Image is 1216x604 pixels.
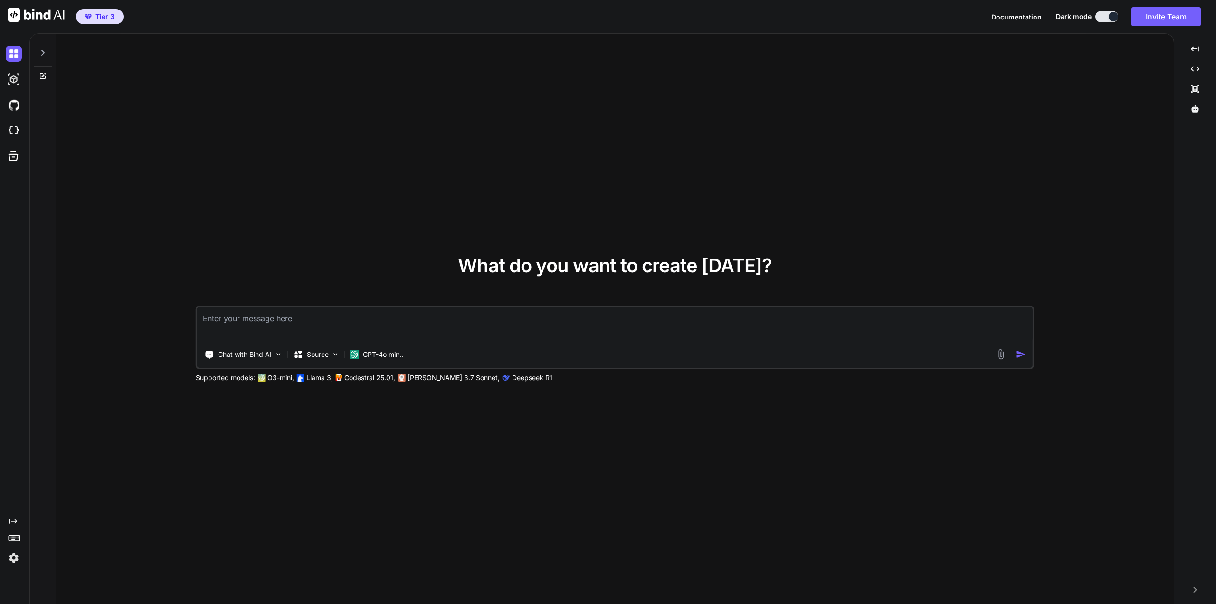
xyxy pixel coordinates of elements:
img: Pick Models [332,350,340,358]
p: GPT-4o min.. [363,350,403,359]
img: claude [398,374,406,382]
img: claude [503,374,510,382]
img: GPT-4 [258,374,266,382]
img: GPT-4o mini [350,350,359,359]
p: Codestral 25.01, [344,373,395,383]
button: Invite Team [1131,7,1201,26]
span: Documentation [991,13,1042,21]
img: githubDark [6,97,22,113]
span: What do you want to create [DATE]? [458,254,772,277]
img: premium [85,14,92,19]
img: attachment [996,349,1007,360]
p: Chat with Bind AI [218,350,272,359]
img: Llama2 [297,374,304,382]
img: Bind AI [8,8,65,22]
img: icon [1016,349,1026,359]
p: Deepseek R1 [512,373,552,383]
img: darkAi-studio [6,71,22,87]
img: Pick Tools [275,350,283,358]
p: O3-mini, [267,373,294,383]
button: Documentation [991,12,1042,22]
button: premiumTier 3 [76,9,123,24]
img: cloudideIcon [6,123,22,139]
p: Source [307,350,329,359]
span: Tier 3 [95,12,114,21]
span: Dark mode [1056,12,1092,21]
p: [PERSON_NAME] 3.7 Sonnet, [408,373,500,383]
img: Mistral-AI [336,374,342,381]
img: darkChat [6,46,22,62]
img: settings [6,550,22,566]
p: Llama 3, [306,373,333,383]
p: Supported models: [196,373,255,383]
